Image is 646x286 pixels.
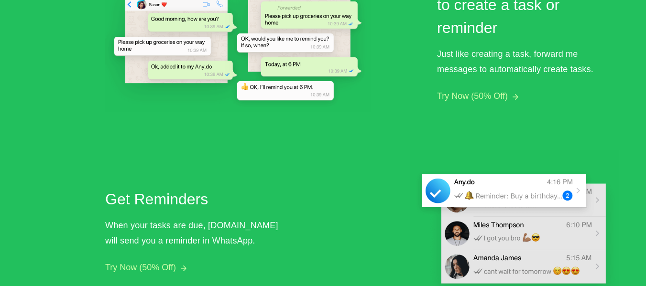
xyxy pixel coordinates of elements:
[105,263,176,273] button: Try Now (50% Off)
[105,218,287,248] div: When your tasks are due, [DOMAIN_NAME] will send you a reminder in WhatsApp.
[437,91,508,101] button: Try Now (50% Off)
[181,265,186,271] img: arrow
[513,94,518,100] img: arrow
[437,46,619,77] div: Just like creating a task, forward me messages to automatically create tasks.
[105,188,282,211] h2: Get Reminders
